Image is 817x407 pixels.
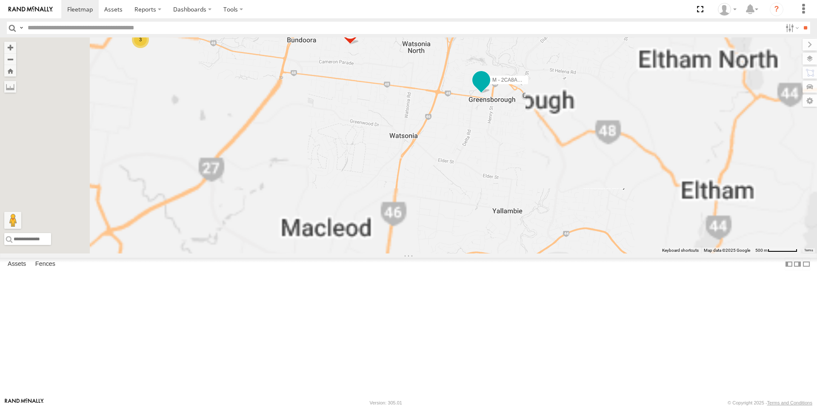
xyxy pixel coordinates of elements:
img: rand-logo.svg [9,6,53,12]
div: 3 [132,31,149,48]
button: Drag Pegman onto the map to open Street View [4,212,21,229]
label: Dock Summary Table to the Left [785,258,793,270]
div: Version: 305.01 [370,400,402,405]
label: Hide Summary Table [802,258,811,270]
label: Search Filter Options [782,22,800,34]
label: Search Query [18,22,25,34]
span: M - 2CA8AO - Yehya Abou-Eid [492,77,562,83]
a: Visit our Website [5,398,44,407]
button: Map Scale: 500 m per 66 pixels [753,248,800,253]
a: Terms and Conditions [767,400,812,405]
a: Terms [804,249,813,252]
i: ? [770,3,783,16]
label: Fences [31,258,60,270]
label: Map Settings [803,95,817,107]
label: Measure [4,81,16,93]
button: Zoom Home [4,65,16,77]
div: © Copyright 2025 - [728,400,812,405]
span: 500 m [755,248,768,253]
label: Assets [3,258,30,270]
label: Dock Summary Table to the Right [793,258,802,270]
button: Keyboard shortcuts [662,248,699,253]
span: Map data ©2025 Google [704,248,750,253]
button: Zoom out [4,53,16,65]
div: Tye Clark [715,3,740,16]
button: Zoom in [4,42,16,53]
